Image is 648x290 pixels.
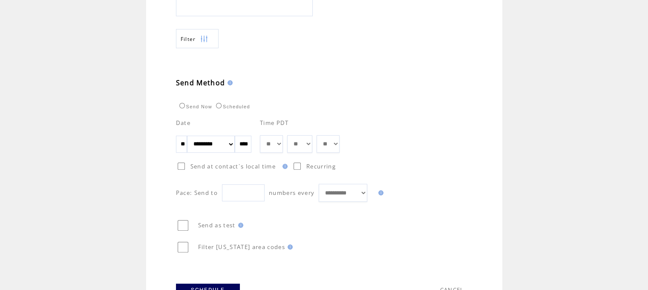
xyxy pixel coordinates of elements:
[260,119,289,127] span: Time PDT
[198,221,236,229] span: Send as test
[176,78,225,87] span: Send Method
[181,35,196,43] span: Show filters
[280,164,288,169] img: help.gif
[214,104,250,109] label: Scheduled
[190,162,276,170] span: Send at contact`s local time
[306,162,336,170] span: Recurring
[225,80,233,85] img: help.gif
[200,29,208,49] img: filters.png
[176,29,219,48] a: Filter
[285,244,293,249] img: help.gif
[177,104,212,109] label: Send Now
[376,190,383,195] img: help.gif
[236,223,243,228] img: help.gif
[269,189,314,197] span: numbers every
[216,103,222,108] input: Scheduled
[176,189,218,197] span: Pace: Send to
[179,103,185,108] input: Send Now
[198,243,285,251] span: Filter [US_STATE] area codes
[176,119,190,127] span: Date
